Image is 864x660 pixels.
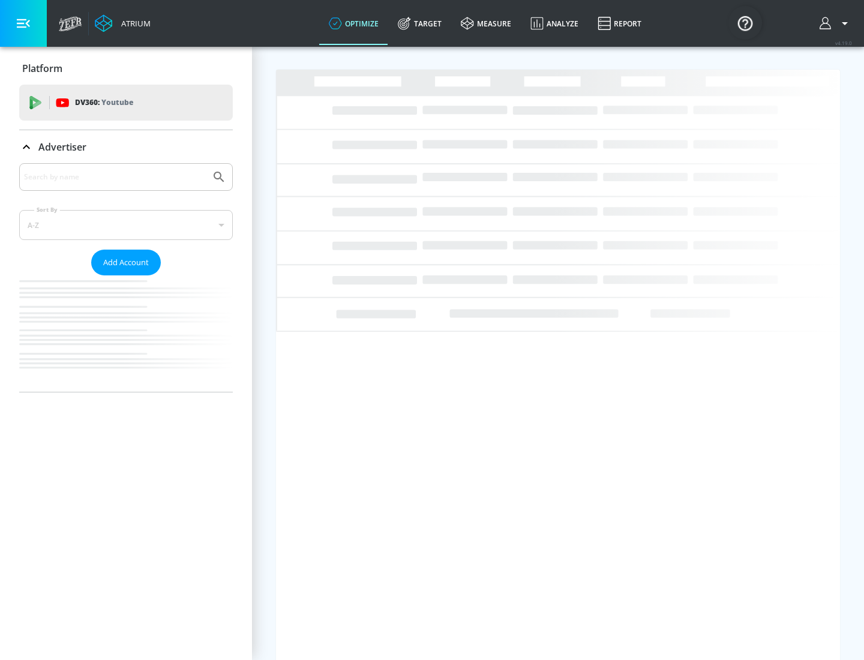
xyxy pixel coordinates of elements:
[19,163,233,392] div: Advertiser
[19,275,233,392] nav: list of Advertiser
[728,6,762,40] button: Open Resource Center
[19,210,233,240] div: A-Z
[34,206,60,214] label: Sort By
[19,130,233,164] div: Advertiser
[75,96,133,109] p: DV360:
[91,250,161,275] button: Add Account
[103,256,149,269] span: Add Account
[19,85,233,121] div: DV360: Youtube
[24,169,206,185] input: Search by name
[388,2,451,45] a: Target
[451,2,521,45] a: measure
[319,2,388,45] a: optimize
[116,18,151,29] div: Atrium
[38,140,86,154] p: Advertiser
[588,2,651,45] a: Report
[101,96,133,109] p: Youtube
[22,62,62,75] p: Platform
[95,14,151,32] a: Atrium
[19,52,233,85] div: Platform
[521,2,588,45] a: Analyze
[835,40,852,46] span: v 4.19.0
